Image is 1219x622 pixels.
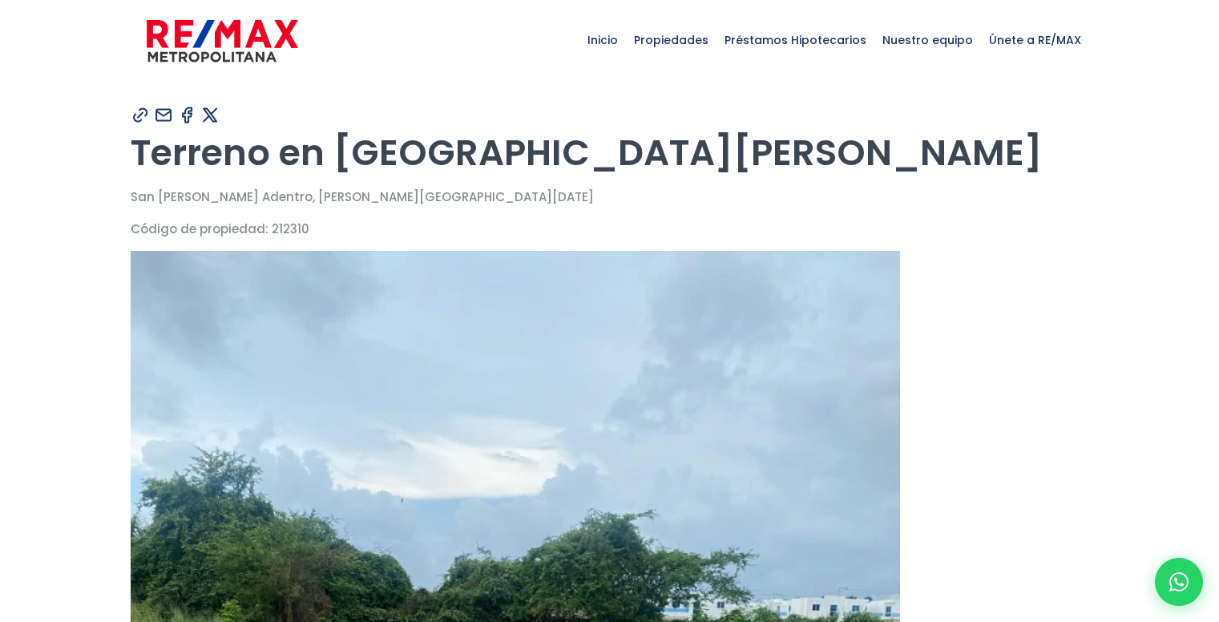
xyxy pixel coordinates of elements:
img: remax-metropolitana-logo [147,17,298,65]
span: Código de propiedad: [131,220,268,237]
h1: Terreno en [GEOGRAPHIC_DATA][PERSON_NAME] [131,131,1089,175]
span: Nuestro equipo [874,16,981,64]
span: Inicio [579,16,626,64]
img: Compartir [154,105,174,125]
p: San [PERSON_NAME] Adentro, [PERSON_NAME][GEOGRAPHIC_DATA][DATE] [131,187,1089,207]
span: Propiedades [626,16,716,64]
span: 212310 [272,220,309,237]
img: Compartir [177,105,197,125]
img: Compartir [200,105,220,125]
img: Compartir [131,105,151,125]
span: Préstamos Hipotecarios [716,16,874,64]
span: Únete a RE/MAX [981,16,1089,64]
